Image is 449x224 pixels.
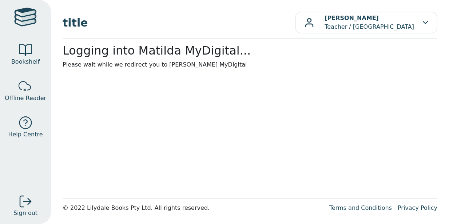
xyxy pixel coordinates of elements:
[63,44,437,57] h2: Logging into Matilda MyDigital...
[11,57,40,66] span: Bookshelf
[5,94,46,103] span: Offline Reader
[63,204,323,212] div: © 2022 Lilydale Books Pty Ltd. All rights reserved.
[329,204,392,211] a: Terms and Conditions
[325,14,414,31] p: Teacher / [GEOGRAPHIC_DATA]
[295,12,437,33] button: [PERSON_NAME]Teacher / [GEOGRAPHIC_DATA]
[63,60,437,69] p: Please wait while we redirect you to [PERSON_NAME] MyDigital
[398,204,437,211] a: Privacy Policy
[8,130,43,139] span: Help Centre
[325,15,379,21] b: [PERSON_NAME]
[13,209,37,217] span: Sign out
[63,15,295,31] span: title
